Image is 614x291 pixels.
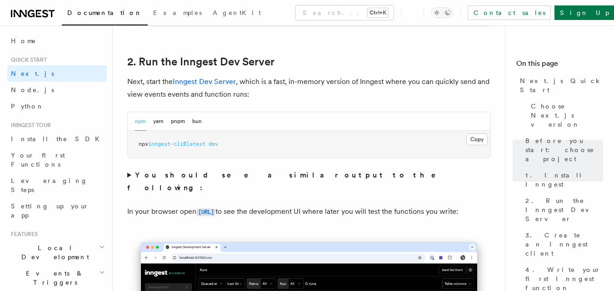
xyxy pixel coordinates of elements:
[127,171,449,192] strong: You should see a similar output to the following:
[7,65,107,82] a: Next.js
[196,208,215,216] code: [URL]
[7,82,107,98] a: Node.js
[7,56,47,64] span: Quick start
[213,9,261,16] span: AgentKit
[207,3,266,25] a: AgentKit
[7,231,38,238] span: Features
[67,9,142,16] span: Documentation
[522,133,603,167] a: Before you start: choose a project
[522,192,603,227] a: 2. Run the Inngest Dev Server
[7,98,107,114] a: Python
[127,169,491,194] summary: You should see a similar output to the following:
[7,173,107,198] a: Leveraging Steps
[127,55,275,68] a: 2. Run the Inngest Dev Server
[520,76,603,94] span: Next.js Quick Start
[127,75,491,101] p: Next, start the , which is a fast, in-memory version of Inngest where you can quickly send and vi...
[139,141,148,147] span: npx
[7,240,107,265] button: Local Development
[522,227,603,261] a: 3. Create an Inngest client
[153,112,164,131] button: yarn
[7,122,51,129] span: Inngest tour
[171,112,185,131] button: pnpm
[11,177,88,193] span: Leveraging Steps
[153,9,202,16] span: Examples
[11,70,54,77] span: Next.js
[135,112,146,131] button: npm
[7,198,107,223] a: Setting up your app
[531,102,603,129] span: Choose Next.js version
[7,243,99,261] span: Local Development
[516,58,603,73] h4: On this page
[525,136,603,163] span: Before you start: choose a project
[525,231,603,258] span: 3. Create an Inngest client
[7,269,99,287] span: Events & Triggers
[516,73,603,98] a: Next.js Quick Start
[466,133,488,145] button: Copy
[148,3,207,25] a: Examples
[11,152,65,168] span: Your first Functions
[196,207,215,216] a: [URL]
[7,147,107,173] a: Your first Functions
[7,265,107,291] button: Events & Triggers
[173,77,236,86] a: Inngest Dev Server
[192,112,202,131] button: bun
[7,33,107,49] a: Home
[127,205,491,218] p: In your browser open to see the development UI where later you will test the functions you write:
[368,8,388,17] kbd: Ctrl+K
[527,98,603,133] a: Choose Next.js version
[209,141,218,147] span: dev
[148,141,205,147] span: inngest-cli@latest
[11,135,105,143] span: Install the SDK
[7,131,107,147] a: Install the SDK
[11,36,36,45] span: Home
[522,167,603,192] a: 1. Install Inngest
[11,86,54,94] span: Node.js
[431,7,453,18] button: Toggle dark mode
[468,5,551,20] a: Contact sales
[11,103,44,110] span: Python
[525,171,603,189] span: 1. Install Inngest
[11,202,89,219] span: Setting up your app
[295,5,394,20] button: Search...Ctrl+K
[525,196,603,223] span: 2. Run the Inngest Dev Server
[62,3,148,25] a: Documentation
